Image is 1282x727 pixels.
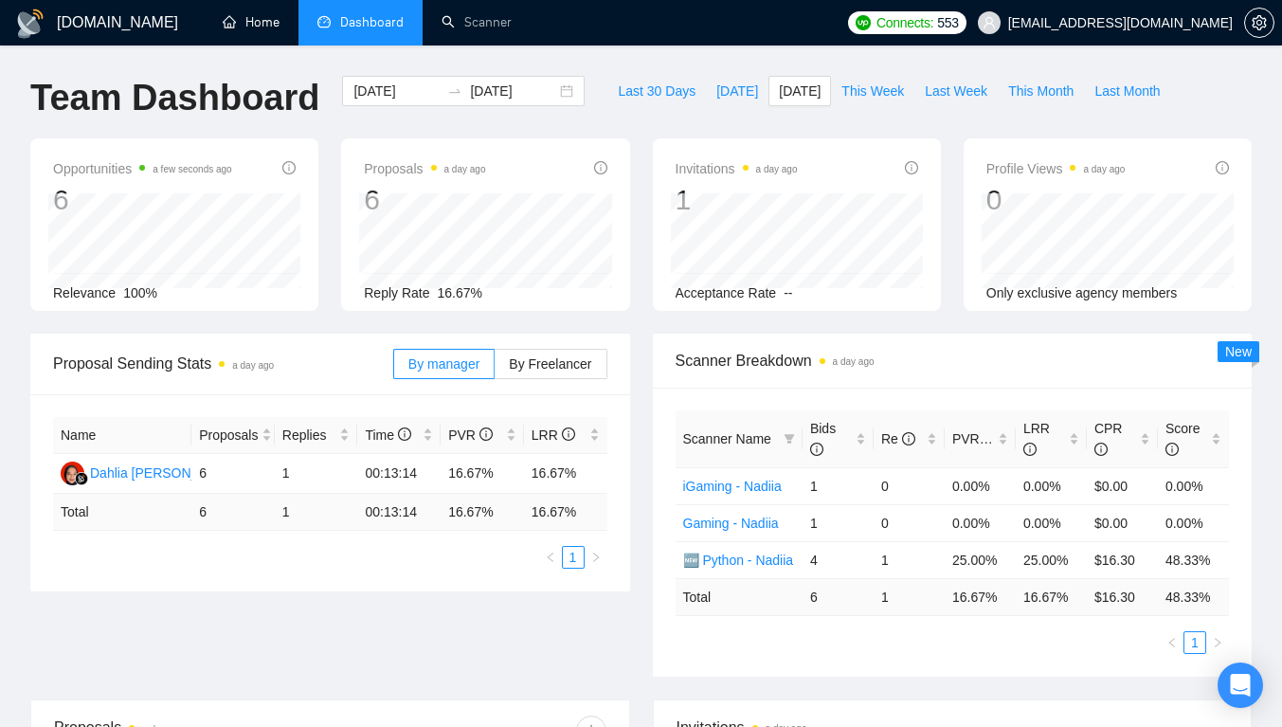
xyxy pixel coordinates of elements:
[833,356,875,367] time: a day ago
[1225,344,1252,359] span: New
[683,553,794,568] a: 🆕 Python - Nadiia
[364,285,429,300] span: Reply Rate
[53,157,232,180] span: Opportunities
[756,164,798,174] time: a day ago
[1158,467,1229,504] td: 0.00%
[444,164,486,174] time: a day ago
[905,161,918,174] span: info-circle
[1094,81,1160,101] span: Last Month
[1087,541,1158,578] td: $16.30
[1083,164,1125,174] time: a day ago
[768,76,831,106] button: [DATE]
[874,578,945,615] td: 1
[1212,637,1223,648] span: right
[53,182,232,218] div: 6
[61,464,241,480] a: DWDahlia [PERSON_NAME]
[1161,631,1183,654] button: left
[30,76,319,120] h1: Team Dashboard
[441,454,524,494] td: 16.67%
[585,546,607,569] button: right
[676,182,798,218] div: 1
[1016,541,1087,578] td: 25.00%
[676,285,777,300] span: Acceptance Rate
[275,417,358,454] th: Replies
[1094,443,1108,456] span: info-circle
[676,349,1230,373] span: Scanner Breakdown
[1023,421,1050,457] span: LRR
[199,425,258,445] span: Proposals
[447,83,462,99] span: to
[75,472,88,485] img: gigradar-bm.png
[1245,15,1273,30] span: setting
[874,541,945,578] td: 1
[683,479,782,494] a: iGaming - Nadiia
[876,12,933,33] span: Connects:
[683,431,771,446] span: Scanner Name
[1087,578,1158,615] td: $ 16.30
[1016,504,1087,541] td: 0.00%
[945,467,1016,504] td: 0.00%
[986,285,1178,300] span: Only exclusive agency members
[983,16,996,29] span: user
[618,81,695,101] span: Last 30 Days
[998,76,1084,106] button: This Month
[784,285,792,300] span: --
[1165,443,1179,456] span: info-circle
[1158,578,1229,615] td: 48.33 %
[563,547,584,568] a: 1
[716,81,758,101] span: [DATE]
[364,157,485,180] span: Proposals
[509,356,591,372] span: By Freelancer
[607,76,706,106] button: Last 30 Days
[357,454,441,494] td: 00:13:14
[191,417,275,454] th: Proposals
[1216,161,1229,174] span: info-circle
[1158,541,1229,578] td: 48.33%
[282,161,296,174] span: info-circle
[1016,467,1087,504] td: 0.00%
[442,14,512,30] a: searchScanner
[232,360,274,371] time: a day ago
[539,546,562,569] li: Previous Page
[398,427,411,441] span: info-circle
[353,81,440,101] input: Start date
[532,427,575,443] span: LRR
[365,427,410,443] span: Time
[803,467,874,504] td: 1
[803,578,874,615] td: 6
[1165,421,1201,457] span: Score
[1166,637,1178,648] span: left
[153,164,231,174] time: a few seconds ago
[1087,504,1158,541] td: $0.00
[831,76,914,106] button: This Week
[590,552,602,563] span: right
[53,285,116,300] span: Relevance
[1206,631,1229,654] button: right
[810,421,836,457] span: Bids
[223,14,280,30] a: homeHome
[1094,421,1123,457] span: CPR
[945,578,1016,615] td: 16.67 %
[448,427,493,443] span: PVR
[937,12,958,33] span: 553
[810,443,823,456] span: info-circle
[123,285,157,300] span: 100%
[317,15,331,28] span: dashboard
[706,76,768,106] button: [DATE]
[1161,631,1183,654] li: Previous Page
[779,81,821,101] span: [DATE]
[1218,663,1263,708] div: Open Intercom Messenger
[53,352,393,375] span: Proposal Sending Stats
[357,494,441,531] td: 00:13:14
[594,161,607,174] span: info-circle
[902,432,915,445] span: info-circle
[15,9,45,39] img: logo
[90,463,241,483] div: Dahlia [PERSON_NAME]
[952,431,997,446] span: PVR
[545,552,556,563] span: left
[925,81,987,101] span: Last Week
[340,14,404,30] span: Dashboard
[364,182,485,218] div: 6
[986,182,1126,218] div: 0
[275,454,358,494] td: 1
